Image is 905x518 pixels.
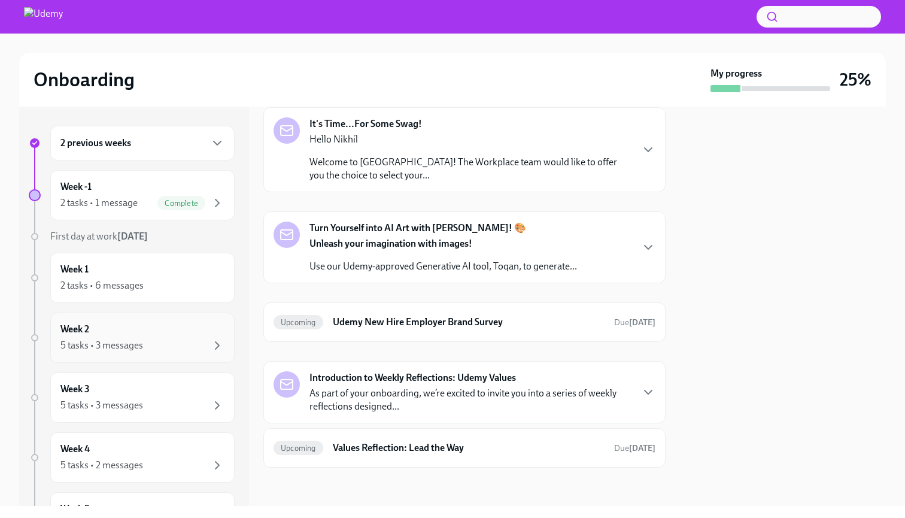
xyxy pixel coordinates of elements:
[60,323,89,336] h6: Week 2
[309,238,472,249] strong: Unleash your imagination with images!
[24,7,63,26] img: Udemy
[309,371,516,384] strong: Introduction to Weekly Reflections: Udemy Values
[309,387,631,413] p: As part of your onboarding, we’re excited to invite you into a series of weekly reflections desig...
[274,313,655,332] a: UpcomingUdemy New Hire Employer Brand SurveyDue[DATE]
[29,372,235,423] a: Week 35 tasks • 3 messages
[50,231,148,242] span: First day at work
[629,317,655,328] strong: [DATE]
[309,156,631,182] p: Welcome to [GEOGRAPHIC_DATA]! The Workplace team would like to offer you the choice to select you...
[60,196,138,210] div: 2 tasks • 1 message
[333,441,605,455] h6: Values Reflection: Lead the Way
[60,279,144,292] div: 2 tasks • 6 messages
[60,459,143,472] div: 5 tasks • 2 messages
[60,399,143,412] div: 5 tasks • 3 messages
[614,317,655,328] span: September 16th, 2025 06:30
[309,260,577,273] p: Use our Udemy-approved Generative AI tool, Toqan, to generate...
[29,170,235,220] a: Week -12 tasks • 1 messageComplete
[309,117,422,131] strong: It's Time...For Some Swag!
[60,137,131,150] h6: 2 previous weeks
[629,443,655,453] strong: [DATE]
[29,253,235,303] a: Week 12 tasks • 6 messages
[29,432,235,483] a: Week 45 tasks • 2 messages
[840,69,871,90] h3: 25%
[60,502,90,516] h6: Week 5
[50,126,235,160] div: 2 previous weeks
[274,444,323,453] span: Upcoming
[274,318,323,327] span: Upcoming
[60,180,92,193] h6: Week -1
[117,231,148,242] strong: [DATE]
[34,68,135,92] h2: Onboarding
[60,383,90,396] h6: Week 3
[29,230,235,243] a: First day at work[DATE]
[157,199,205,208] span: Complete
[309,222,526,235] strong: Turn Yourself into AI Art with [PERSON_NAME]! 🎨
[333,316,605,329] h6: Udemy New Hire Employer Brand Survey
[274,438,655,458] a: UpcomingValues Reflection: Lead the WayDue[DATE]
[614,317,655,328] span: Due
[60,263,89,276] h6: Week 1
[60,443,90,456] h6: Week 4
[710,67,762,80] strong: My progress
[614,443,655,454] span: September 17th, 2025 06:30
[614,443,655,453] span: Due
[309,133,631,146] p: Hello Nikhil
[29,313,235,363] a: Week 25 tasks • 3 messages
[60,339,143,352] div: 5 tasks • 3 messages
